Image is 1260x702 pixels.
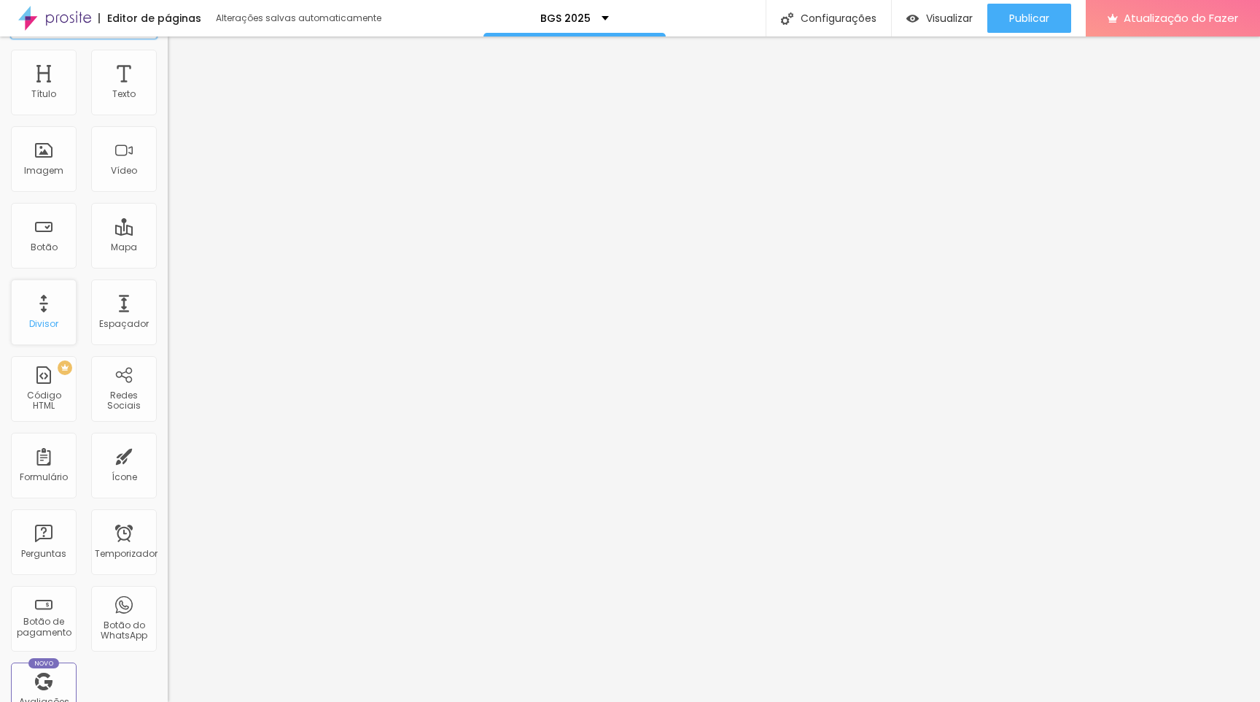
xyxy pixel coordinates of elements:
[781,12,793,25] img: Ícone
[112,88,136,100] font: Texto
[112,471,137,483] font: Ícone
[111,241,137,253] font: Mapa
[31,88,56,100] font: Título
[17,615,71,638] font: Botão de pagamento
[99,317,149,330] font: Espaçador
[20,471,68,483] font: Formulário
[926,11,973,26] font: Visualizar
[101,619,147,641] font: Botão do WhatsApp
[24,164,63,177] font: Imagem
[111,164,137,177] font: Vídeo
[21,547,66,560] font: Perguntas
[801,11,876,26] font: Configurações
[987,4,1071,33] button: Publicar
[29,317,58,330] font: Divisor
[31,241,58,253] font: Botão
[168,36,1260,702] iframe: Editor
[1124,10,1238,26] font: Atualização do Fazer
[27,389,61,412] font: Código HTML
[892,4,987,33] button: Visualizar
[906,12,919,25] img: view-1.svg
[34,659,54,668] font: Novo
[216,12,381,24] font: Alterações salvas automaticamente
[95,547,157,560] font: Temporizador
[107,11,201,26] font: Editor de páginas
[107,389,141,412] font: Redes Sociais
[1009,11,1049,26] font: Publicar
[540,11,591,26] font: BGS 2025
